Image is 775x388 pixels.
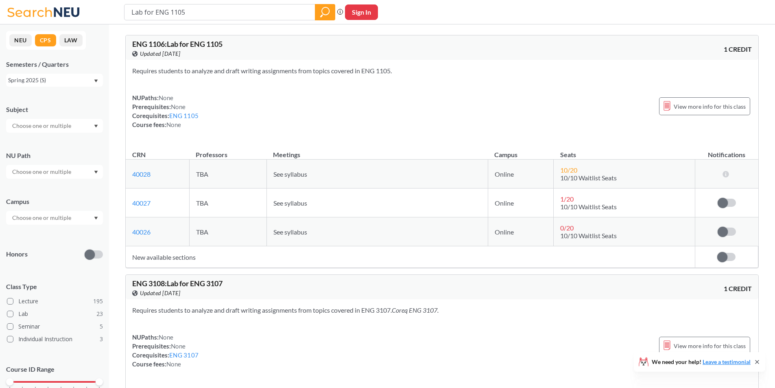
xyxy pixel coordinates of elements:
svg: Dropdown arrow [94,171,98,174]
th: Professors [189,142,266,160]
div: Campus [6,197,103,206]
label: Lecture [7,296,103,307]
input: Choose one or multiple [8,167,76,177]
div: CRN [132,150,146,159]
a: ENG 3107 [169,351,199,359]
span: 0 / 20 [560,224,574,232]
td: New available sections [126,246,695,268]
td: TBA [189,189,266,217]
span: 3 [100,335,103,344]
td: Online [488,189,554,217]
div: NUPaths: Prerequisites: Corequisites: Course fees: [132,333,199,368]
div: NUPaths: Prerequisites: Corequisites: Course fees: [132,93,199,129]
td: TBA [189,160,266,189]
span: 10 / 20 [560,166,577,174]
a: 40028 [132,170,151,178]
td: Online [488,160,554,189]
span: 1 CREDIT [724,284,752,293]
button: Sign In [345,4,378,20]
button: NEU [9,34,32,46]
p: Honors [6,250,28,259]
label: Seminar [7,321,103,332]
a: 40027 [132,199,151,207]
span: 5 [100,322,103,331]
span: View more info for this class [674,341,746,351]
div: NU Path [6,151,103,160]
th: Campus [488,142,554,160]
th: Seats [554,142,695,160]
span: Updated [DATE] [140,49,180,58]
div: Spring 2025 (S)Dropdown arrow [6,74,103,87]
div: Dropdown arrow [6,165,103,179]
span: 1 / 20 [560,195,574,203]
th: Notifications [695,142,758,160]
section: Requires students to analyze and draft writing assignments from topics covered in ENG 1105. [132,66,752,75]
input: Class, professor, course number, "phrase" [131,5,309,19]
td: TBA [189,217,266,246]
th: Meetings [266,142,488,160]
section: Requires students to analyze and draft writing assignments from topics covered in ENG 3107. [132,306,752,315]
i: Coreq ENG 3107. [392,306,439,314]
span: See syllabus [273,199,307,207]
button: CPS [35,34,56,46]
span: ENG 1106 : Lab for ENG 1105 [132,39,223,48]
span: Updated [DATE] [140,289,180,298]
span: 23 [96,309,103,318]
input: Choose one or multiple [8,121,76,131]
span: None [166,121,181,128]
span: 10/10 Waitlist Seats [560,174,617,182]
span: None [171,103,186,110]
span: See syllabus [273,228,307,236]
svg: Dropdown arrow [94,79,98,83]
span: Class Type [6,282,103,291]
span: See syllabus [273,170,307,178]
input: Choose one or multiple [8,213,76,223]
span: None [159,94,173,101]
span: 195 [93,297,103,306]
svg: magnifying glass [320,7,330,18]
span: ENG 3108 : Lab for ENG 3107 [132,279,223,288]
span: 10/10 Waitlist Seats [560,203,617,210]
a: 40026 [132,228,151,236]
span: None [171,342,186,350]
div: Dropdown arrow [6,119,103,133]
a: ENG 1105 [169,112,199,119]
span: None [166,360,181,368]
label: Lab [7,309,103,319]
svg: Dropdown arrow [94,217,98,220]
svg: Dropdown arrow [94,125,98,128]
button: LAW [59,34,83,46]
div: Dropdown arrow [6,211,103,225]
span: View more info for this class [674,101,746,112]
td: Online [488,217,554,246]
div: Subject [6,105,103,114]
div: Spring 2025 (S) [8,76,93,85]
a: Leave a testimonial [703,358,751,365]
span: 1 CREDIT [724,45,752,54]
span: 10/10 Waitlist Seats [560,232,617,239]
p: Course ID Range [6,365,103,374]
div: magnifying glass [315,4,335,20]
span: None [159,333,173,341]
label: Individual Instruction [7,334,103,344]
span: We need your help! [652,359,751,365]
div: Semesters / Quarters [6,60,103,69]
